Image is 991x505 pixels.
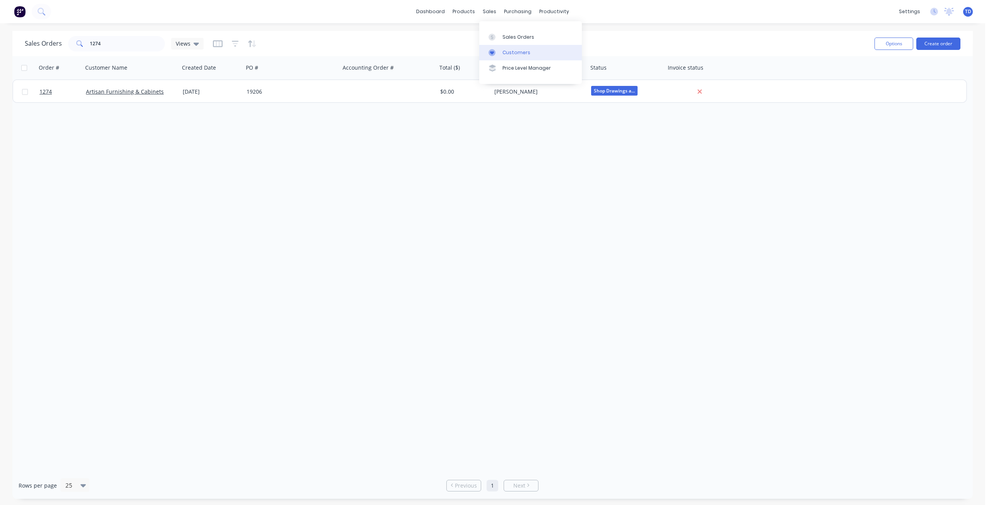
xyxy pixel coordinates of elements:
[86,88,164,95] a: Artisan Furnishing & Cabinets
[412,6,449,17] a: dashboard
[182,64,216,72] div: Created Date
[443,480,542,491] ul: Pagination
[455,482,477,490] span: Previous
[176,39,190,48] span: Views
[19,482,57,490] span: Rows per page
[916,38,960,50] button: Create order
[502,49,530,56] div: Customers
[504,482,538,490] a: Next page
[39,88,52,96] span: 1274
[590,64,607,72] div: Status
[90,36,165,51] input: Search...
[439,64,460,72] div: Total ($)
[965,8,971,15] span: TD
[513,482,525,490] span: Next
[479,29,582,45] a: Sales Orders
[479,60,582,76] a: Price Level Manager
[487,480,498,491] a: Page 1 is your current page
[895,6,924,17] div: settings
[246,64,258,72] div: PO #
[85,64,127,72] div: Customer Name
[343,64,394,72] div: Accounting Order #
[183,88,240,96] div: [DATE]
[14,6,26,17] img: Factory
[447,482,481,490] a: Previous page
[535,6,573,17] div: productivity
[449,6,479,17] div: products
[39,64,59,72] div: Order #
[668,64,703,72] div: Invoice status
[494,88,580,96] div: [PERSON_NAME]
[25,40,62,47] h1: Sales Orders
[247,88,333,96] div: 19206
[500,6,535,17] div: purchasing
[479,6,500,17] div: sales
[502,34,534,41] div: Sales Orders
[502,65,551,72] div: Price Level Manager
[479,45,582,60] a: Customers
[874,38,913,50] button: Options
[440,88,486,96] div: $0.00
[591,86,638,96] span: Shop Drawings a...
[39,80,86,103] a: 1274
